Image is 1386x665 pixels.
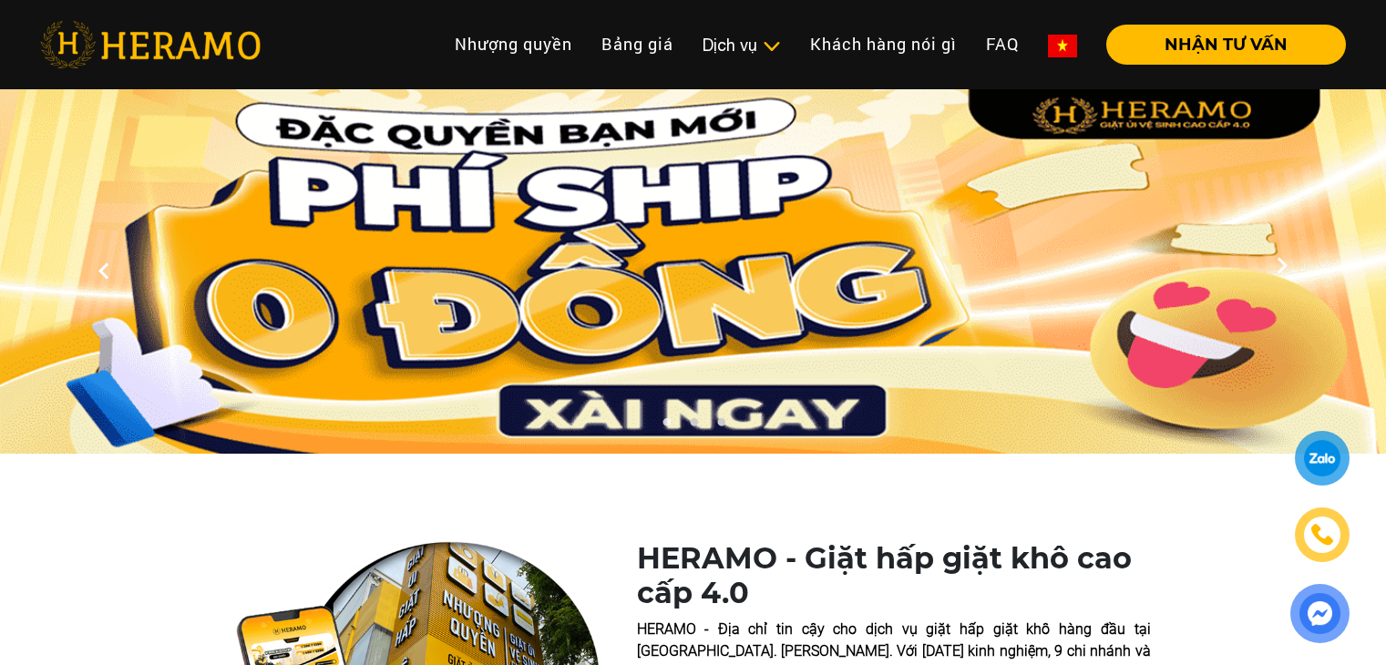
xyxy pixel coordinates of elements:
[1092,36,1346,53] a: NHẬN TƯ VẤN
[1106,25,1346,65] button: NHẬN TƯ VẤN
[762,37,781,56] img: subToggleIcon
[703,33,781,57] div: Dịch vụ
[971,25,1033,64] a: FAQ
[587,25,688,64] a: Bảng giá
[40,21,261,68] img: heramo-logo.png
[1297,509,1348,560] a: phone-icon
[637,541,1151,611] h1: HERAMO - Giặt hấp giặt khô cao cấp 4.0
[1309,521,1336,548] img: phone-icon
[796,25,971,64] a: Khách hàng nói gì
[712,417,730,435] button: 3
[657,417,675,435] button: 1
[1048,35,1077,57] img: vn-flag.png
[440,25,587,64] a: Nhượng quyền
[684,417,703,435] button: 2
